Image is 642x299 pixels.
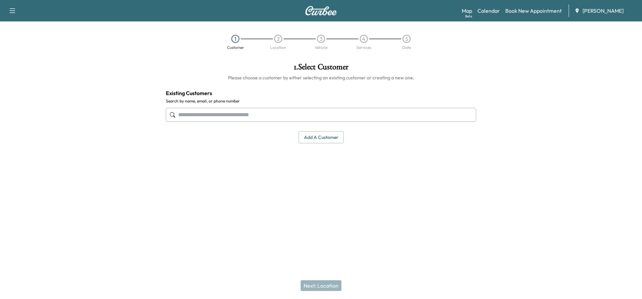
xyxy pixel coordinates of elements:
h1: 1 . Select Customer [166,63,476,74]
div: 1 [231,35,239,43]
h4: Existing Customers [166,89,476,97]
img: Curbee Logo [305,6,337,15]
div: 3 [317,35,325,43]
a: MapBeta [462,7,472,15]
span: [PERSON_NAME] [582,7,624,15]
div: 4 [360,35,368,43]
div: Services [356,46,371,50]
div: Location [270,46,286,50]
div: Date [402,46,411,50]
div: 5 [403,35,411,43]
h6: Please choose a customer by either selecting an existing customer or creating a new one. [166,74,476,81]
div: Beta [465,14,472,19]
div: Customer [227,46,244,50]
a: Book New Appointment [505,7,562,15]
div: 2 [274,35,282,43]
div: Vehicle [315,46,327,50]
a: Calendar [477,7,500,15]
label: Search by name, email, or phone number [166,98,476,104]
button: Add a customer [299,131,344,144]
